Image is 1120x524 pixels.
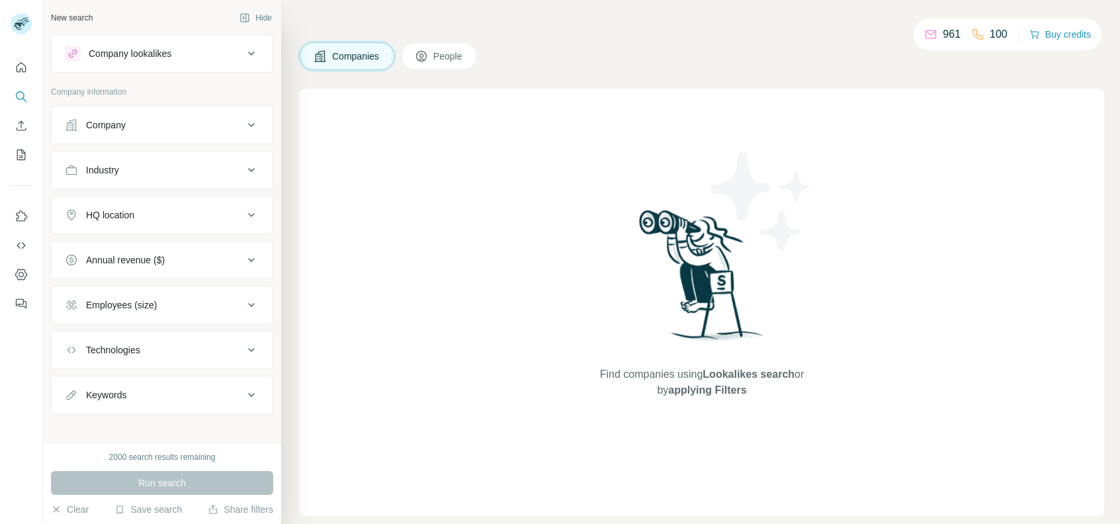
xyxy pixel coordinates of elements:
button: Feedback [11,292,32,316]
button: Use Surfe API [11,234,32,257]
button: Use Surfe on LinkedIn [11,204,32,228]
button: HQ location [52,199,273,231]
button: Clear [51,503,89,516]
h4: Search [300,16,1104,34]
p: 961 [943,26,961,42]
div: Industry [86,163,119,177]
button: Save search [114,503,182,516]
button: My lists [11,143,32,167]
span: Companies [332,50,380,63]
p: 100 [990,26,1008,42]
div: HQ location [86,208,134,222]
div: Employees (size) [86,298,157,312]
button: Annual revenue ($) [52,244,273,276]
button: Company [52,109,273,141]
div: Technologies [86,343,140,357]
button: Dashboard [11,263,32,286]
span: Lookalikes search [703,369,795,380]
button: Company lookalikes [52,38,273,69]
div: Annual revenue ($) [86,253,165,267]
span: People [433,50,464,63]
div: New search [51,12,93,24]
img: Surfe Illustration - Stars [702,142,821,261]
button: Hide [230,8,281,28]
div: Company [86,118,126,132]
div: 2000 search results remaining [109,451,216,463]
div: Company lookalikes [89,47,171,60]
button: Quick start [11,56,32,79]
p: Company information [51,86,273,98]
img: Surfe Illustration - Woman searching with binoculars [633,206,771,354]
button: Enrich CSV [11,114,32,138]
button: Keywords [52,379,273,411]
span: Find companies using or by [596,367,808,398]
button: Industry [52,154,273,186]
span: applying Filters [668,384,746,396]
div: Keywords [86,388,126,402]
button: Technologies [52,334,273,366]
button: Buy credits [1029,25,1091,44]
button: Search [11,85,32,109]
button: Share filters [208,503,273,516]
button: Employees (size) [52,289,273,321]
